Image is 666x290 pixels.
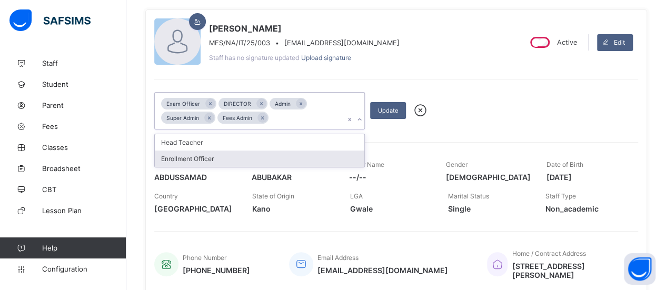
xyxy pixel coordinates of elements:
span: Help [42,244,126,252]
span: Staff Type [545,192,576,200]
div: • [209,39,400,47]
span: Upload signature [301,54,351,62]
span: Gender [446,161,468,168]
div: Enrollment Officer [155,151,364,167]
span: MFS/NA/IT/25/003 [209,39,270,47]
div: Fees Admin [217,112,257,124]
span: Country [154,192,178,200]
span: Staff [42,59,126,67]
span: Broadsheet [42,164,126,173]
span: [PHONE_NUMBER] [183,266,250,275]
span: [DEMOGRAPHIC_DATA] [446,173,530,182]
span: [STREET_ADDRESS][PERSON_NAME] [512,262,628,279]
span: [GEOGRAPHIC_DATA] [154,204,236,213]
span: [PERSON_NAME] [209,23,400,34]
span: Edit [614,38,625,46]
span: ABUBAKAR [252,173,333,182]
span: Email Address [317,254,359,262]
div: Super Admin [161,112,204,124]
span: State of Origin [252,192,294,200]
span: Other Name [349,161,384,168]
span: Home / Contract Address [512,249,585,257]
div: DIRECTOR [218,98,256,110]
span: Date of Birth [546,161,583,168]
span: LGA [350,192,363,200]
span: Parent [42,101,126,109]
span: Gwale [350,204,432,213]
span: ABDUSSAMAD [154,173,236,182]
div: Head Teacher [155,134,364,151]
span: [DATE] [546,173,628,182]
span: Marital Status [448,192,489,200]
span: CBT [42,185,126,194]
span: Fees [42,122,126,131]
span: Classes [42,143,126,152]
span: Update [378,107,398,114]
span: Phone Number [183,254,226,262]
span: Single [448,204,530,213]
span: --/-- [349,173,431,182]
img: safsims [9,9,91,32]
span: Kano [252,204,334,213]
span: Student [42,80,126,88]
span: Configuration [42,265,126,273]
span: Lesson Plan [42,206,126,215]
span: Non_academic [545,204,628,213]
div: Exam Officer [161,98,205,110]
span: [EMAIL_ADDRESS][DOMAIN_NAME] [284,39,400,47]
span: [EMAIL_ADDRESS][DOMAIN_NAME] [317,266,448,275]
span: Active [557,38,577,46]
span: Staff has no signature updated [209,54,299,62]
button: Open asap [624,253,655,285]
div: Admin [270,98,296,110]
